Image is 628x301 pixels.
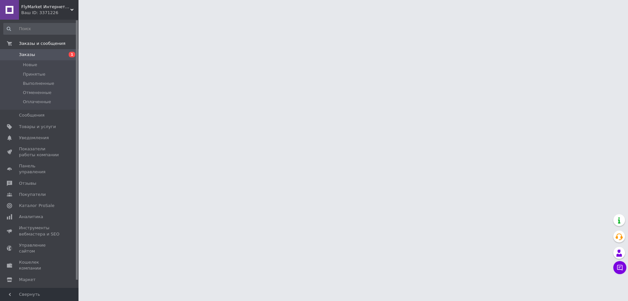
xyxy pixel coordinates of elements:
span: Управление сайтом [19,242,61,254]
span: Товары и услуги [19,124,56,130]
span: Принятые [23,71,45,77]
span: Заказы и сообщения [19,41,65,47]
span: Инструменты вебмастера и SEO [19,225,61,237]
span: Отмененные [23,90,51,96]
span: Панель управления [19,163,61,175]
span: Заказы [19,52,35,58]
span: FlyMarket Интернет-магазин [21,4,70,10]
span: Аналитика [19,214,43,220]
span: Отзывы [19,180,36,186]
button: Чат с покупателем [613,261,626,274]
input: Поиск [3,23,77,35]
span: Показатели работы компании [19,146,61,158]
span: Уведомления [19,135,49,141]
span: 1 [69,52,75,57]
span: Выполненные [23,81,54,86]
span: Покупатели [19,192,46,198]
div: Ваш ID: 3371226 [21,10,78,16]
span: Маркет [19,277,36,283]
span: Каталог ProSale [19,203,54,209]
span: Сообщения [19,112,44,118]
span: Новые [23,62,37,68]
span: Кошелек компании [19,259,61,271]
span: Оплаченные [23,99,51,105]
